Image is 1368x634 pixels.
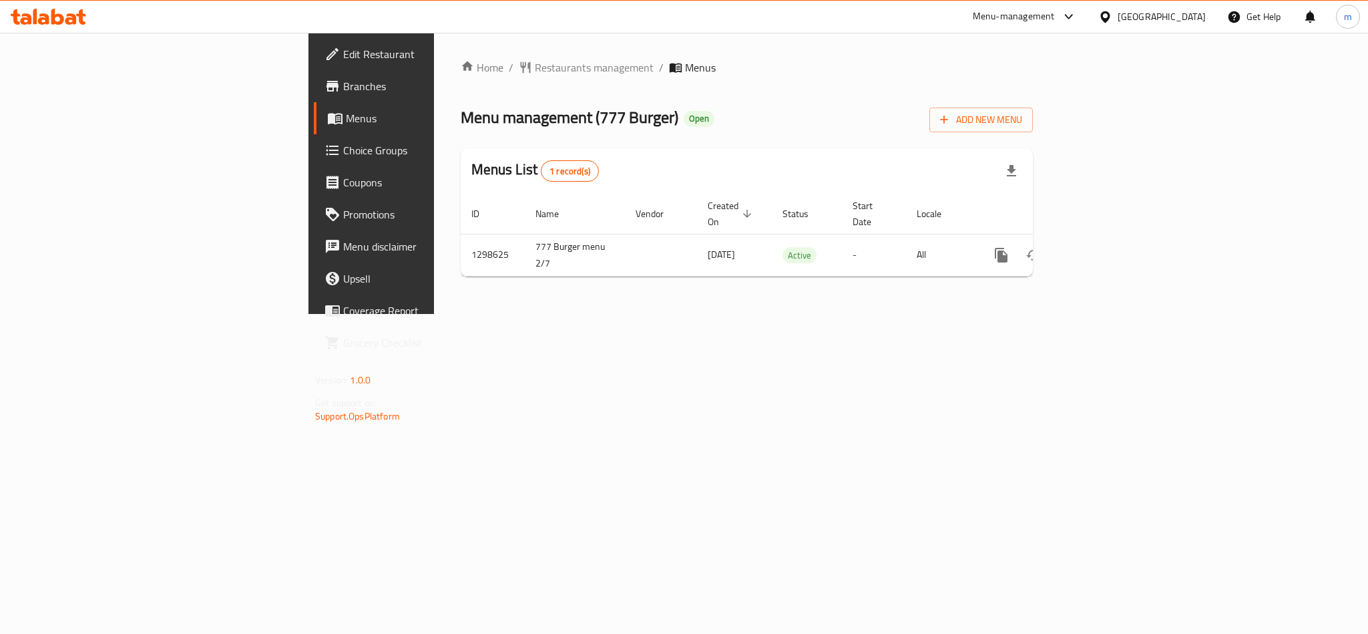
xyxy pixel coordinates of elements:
a: Support.OpsPlatform [315,408,400,425]
span: Promotions [343,206,526,222]
a: Menus [314,102,537,134]
td: All [906,234,975,276]
span: Version: [315,371,348,389]
span: Vendor [636,206,681,222]
div: Total records count [541,160,599,182]
button: Add New Menu [929,108,1033,132]
span: 1 record(s) [541,165,598,178]
th: Actions [975,194,1124,234]
div: Active [782,247,817,263]
span: Created On [708,198,756,230]
span: Open [684,113,714,124]
span: Choice Groups [343,142,526,158]
span: Restaurants management [535,59,654,75]
button: more [985,239,1017,271]
span: Locale [917,206,959,222]
a: Restaurants management [519,59,654,75]
span: Menus [346,110,526,126]
span: Add New Menu [940,112,1022,128]
span: 1.0.0 [350,371,371,389]
a: Branches [314,70,537,102]
div: Open [684,111,714,127]
span: Start Date [853,198,890,230]
span: Edit Restaurant [343,46,526,62]
a: Promotions [314,198,537,230]
span: Grocery Checklist [343,335,526,351]
span: Branches [343,78,526,94]
span: [DATE] [708,246,735,263]
div: Export file [995,155,1028,187]
span: Upsell [343,271,526,287]
span: ID [471,206,497,222]
a: Coverage Report [314,295,537,327]
a: Coupons [314,166,537,198]
h2: Menus List [471,160,599,182]
span: Get support on: [315,394,377,412]
span: m [1344,9,1352,24]
a: Choice Groups [314,134,537,166]
span: Coverage Report [343,303,526,319]
table: enhanced table [461,194,1124,277]
div: [GEOGRAPHIC_DATA] [1118,9,1206,24]
span: Menus [685,59,716,75]
span: Menu management ( 777 Burger ) [461,102,678,132]
span: Coupons [343,174,526,190]
span: Name [535,206,576,222]
a: Upsell [314,263,537,295]
span: Active [782,248,817,263]
a: Edit Restaurant [314,38,537,70]
nav: breadcrumb [461,59,1033,75]
li: / [659,59,664,75]
a: Menu disclaimer [314,230,537,263]
td: 777 Burger menu 2/7 [525,234,625,276]
a: Grocery Checklist [314,327,537,359]
span: Status [782,206,826,222]
div: Menu-management [973,9,1055,25]
span: Menu disclaimer [343,239,526,255]
td: - [842,234,906,276]
button: Change Status [1017,239,1050,271]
